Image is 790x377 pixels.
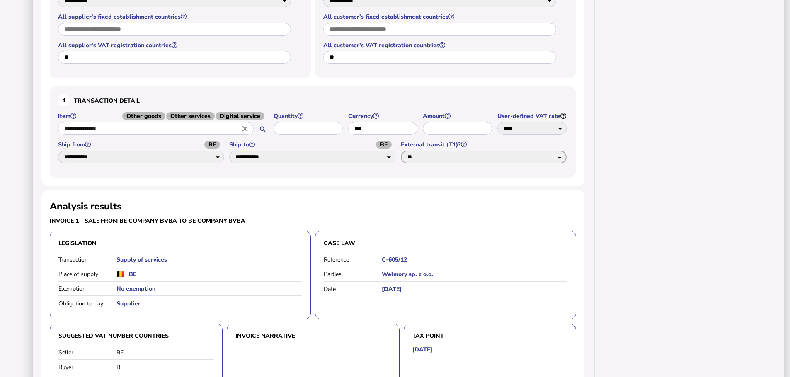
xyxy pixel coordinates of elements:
[240,124,250,133] i: Close
[412,332,568,340] h3: Tax point
[412,346,432,353] h5: [DATE]
[324,285,382,293] label: Date
[58,95,70,106] div: 4
[116,363,214,371] div: BE
[58,13,292,21] label: All supplier's fixed establishment countries
[58,270,116,278] label: Place of supply
[116,285,302,293] h5: No exemption
[122,112,165,120] span: Other goods
[58,285,116,293] label: Exemption
[50,86,576,177] section: Define the item, and answer additional questions
[382,285,567,293] h5: [DATE]
[166,112,215,120] span: Other services
[323,13,557,21] label: All customer's fixed establishment countries
[116,271,125,277] img: be.png
[324,256,382,264] label: Reference
[229,141,396,149] label: Ship to
[116,300,302,307] h5: Supplier
[235,332,391,340] h3: Invoice narrative
[58,256,116,264] label: Transaction
[58,348,116,356] label: Seller
[274,112,344,120] label: Quantity
[376,141,392,149] span: BE
[116,256,302,264] h5: Supply of services
[58,41,292,49] label: All supplier's VAT registration countries
[58,141,225,149] label: Ship from
[216,112,264,120] span: Digital service
[129,270,136,278] h5: BE
[58,112,269,120] label: Item
[58,300,116,307] label: Obligation to pay
[382,270,567,278] h5: Welmory sp. z o.o.
[324,270,382,278] label: Parties
[256,123,269,137] button: Search for an item by HS code or use natural language description
[58,95,568,106] h3: Transaction detail
[116,348,214,356] div: BE
[423,112,493,120] label: Amount
[401,141,568,149] label: External transit (T1)?
[204,141,220,149] span: BE
[58,239,302,247] h3: Legislation
[323,41,557,49] label: All customer's VAT registration countries
[50,200,121,213] h2: Analysis results
[58,332,214,340] h3: Suggested VAT number countries
[58,363,116,371] label: Buyer
[324,239,567,247] h3: Case law
[382,256,567,264] h5: C‑605/12
[348,112,419,120] label: Currency
[497,112,568,120] label: User-defined VAT rate
[50,217,311,225] h3: Invoice 1 - sale from BE Company BVBA to BE Company BVBA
